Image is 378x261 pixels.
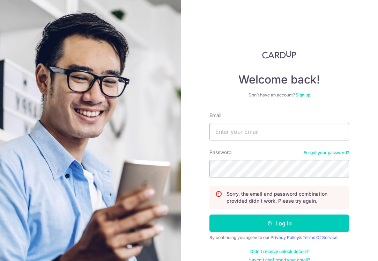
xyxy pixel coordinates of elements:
p: Sorry, the email and password combination provided didn't work. Please try again. [227,190,343,204]
div: By continuing you agree to our & [209,235,349,240]
div: Don’t have an account? [209,92,349,98]
input: Enter your Email [209,123,349,140]
img: CardUp Logo [262,50,296,59]
label: Password [209,149,232,156]
a: Terms Of Service [303,235,338,240]
a: Sign up [296,92,310,97]
a: Didn't receive unlock details? [250,249,309,254]
a: Forgot your password? [304,150,349,155]
h4: Welcome back! [209,73,349,87]
button: Log in [209,215,349,232]
a: Privacy Policy [270,235,299,240]
label: Email [209,112,221,119]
